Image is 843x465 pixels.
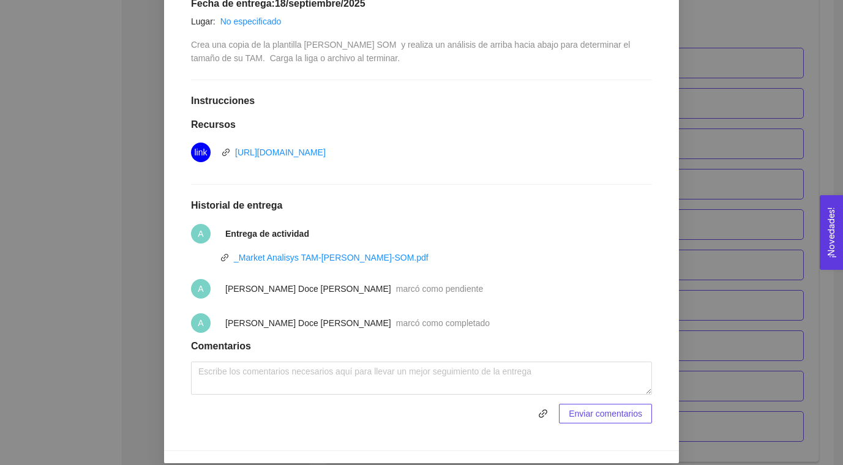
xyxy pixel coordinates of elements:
a: No especificado [220,17,282,26]
span: link [222,148,230,157]
span: link [220,253,229,262]
a: _Market Analisys TAM-[PERSON_NAME]-SOM.pdf [234,253,429,262]
button: Open Feedback Widget [820,195,843,270]
a: [URL][DOMAIN_NAME] [235,147,326,157]
span: [PERSON_NAME] Doce [PERSON_NAME] [225,318,391,328]
span: A [198,313,203,333]
article: Lugar: [191,15,215,28]
h1: Historial de entrega [191,199,652,212]
span: marcó como completado [396,318,490,328]
span: [PERSON_NAME] Doce [PERSON_NAME] [225,284,391,294]
span: Crea una copia de la plantilla [PERSON_NAME] SOM y realiza un análisis de arriba hacia abajo para... [191,40,632,63]
strong: Entrega de actividad [225,229,309,239]
span: link [194,143,207,162]
span: Enviar comentarios [569,407,642,420]
span: marcó como pendiente [396,284,483,294]
span: A [198,224,203,244]
h1: Recursos [191,119,652,131]
h1: Instrucciones [191,95,652,107]
span: A [198,279,203,299]
span: link [534,409,552,418]
span: link [533,409,553,418]
button: link [533,404,553,423]
button: Enviar comentarios [559,404,652,423]
h1: Comentarios [191,340,652,352]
